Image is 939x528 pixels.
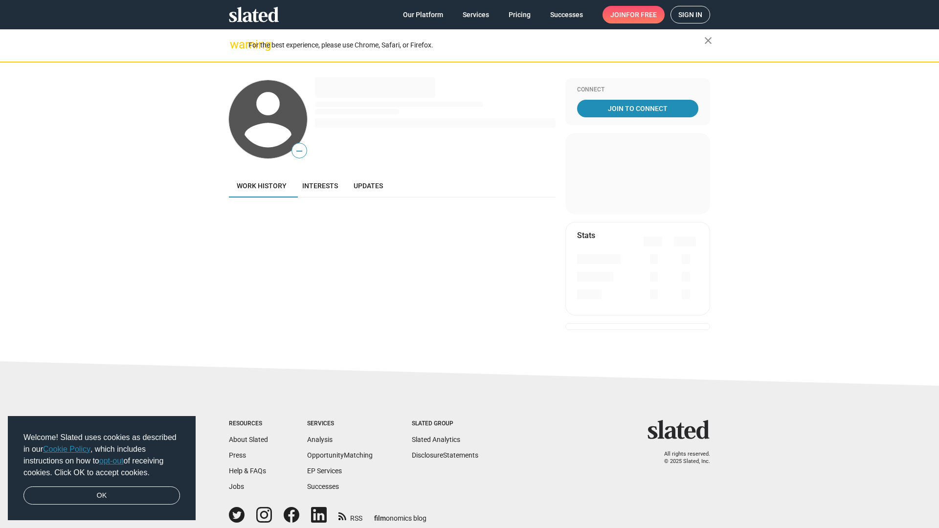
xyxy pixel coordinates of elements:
[577,230,595,241] mat-card-title: Stats
[307,467,342,475] a: EP Services
[23,432,180,479] span: Welcome! Slated uses cookies as described in our , which includes instructions on how to of recei...
[412,420,478,428] div: Slated Group
[230,39,242,50] mat-icon: warning
[294,174,346,198] a: Interests
[229,436,268,443] a: About Slated
[302,182,338,190] span: Interests
[671,6,710,23] a: Sign in
[463,6,489,23] span: Services
[374,506,426,523] a: filmonomics blog
[550,6,583,23] span: Successes
[577,86,698,94] div: Connect
[403,6,443,23] span: Our Platform
[603,6,665,23] a: Joinfor free
[626,6,657,23] span: for free
[229,451,246,459] a: Press
[654,451,710,465] p: All rights reserved. © 2025 Slated, Inc.
[229,174,294,198] a: Work history
[307,451,373,459] a: OpportunityMatching
[354,182,383,190] span: Updates
[678,6,702,23] span: Sign in
[99,457,124,465] a: opt-out
[307,483,339,490] a: Successes
[229,483,244,490] a: Jobs
[292,145,307,157] span: —
[229,420,268,428] div: Resources
[412,451,478,459] a: DisclosureStatements
[702,35,714,46] mat-icon: close
[501,6,538,23] a: Pricing
[43,445,90,453] a: Cookie Policy
[395,6,451,23] a: Our Platform
[307,436,333,443] a: Analysis
[509,6,531,23] span: Pricing
[374,514,386,522] span: film
[412,436,460,443] a: Slated Analytics
[8,416,196,521] div: cookieconsent
[307,420,373,428] div: Services
[229,467,266,475] a: Help & FAQs
[346,174,391,198] a: Updates
[542,6,591,23] a: Successes
[579,100,696,117] span: Join To Connect
[248,39,704,52] div: For the best experience, please use Chrome, Safari, or Firefox.
[577,100,698,117] a: Join To Connect
[455,6,497,23] a: Services
[23,486,180,505] a: dismiss cookie message
[338,508,362,523] a: RSS
[237,182,287,190] span: Work history
[610,6,657,23] span: Join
